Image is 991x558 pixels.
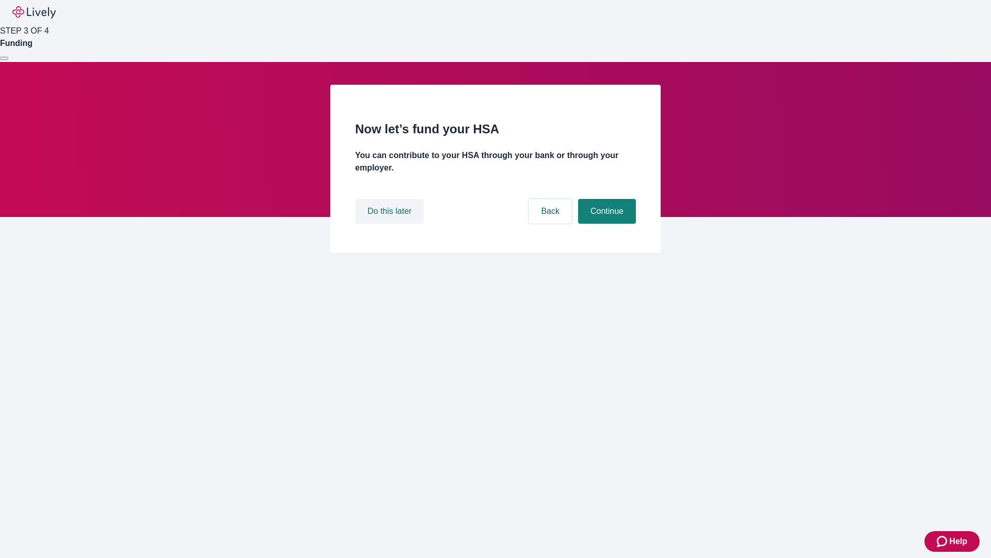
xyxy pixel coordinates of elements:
[924,531,980,552] button: Zendesk support iconHelp
[355,120,636,138] h2: Now let’s fund your HSA
[949,535,967,548] span: Help
[578,199,636,224] button: Continue
[355,199,424,224] button: Do this later
[529,199,572,224] button: Back
[937,535,949,548] svg: Zendesk support icon
[355,149,636,174] h4: You can contribute to your HSA through your bank or through your employer.
[12,6,56,19] img: Lively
